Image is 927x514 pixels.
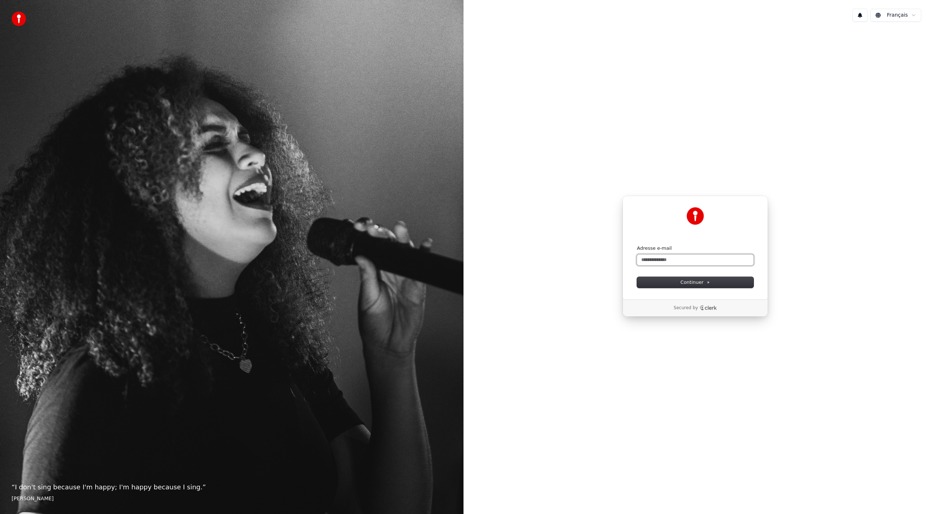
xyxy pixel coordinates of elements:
[637,245,672,252] label: Adresse e-mail
[674,305,698,311] p: Secured by
[687,207,704,225] img: Youka
[637,277,754,288] button: Continuer
[12,12,26,26] img: youka
[12,482,452,492] p: “ I don't sing because I'm happy; I'm happy because I sing. ”
[700,305,717,310] a: Clerk logo
[12,495,452,502] footer: [PERSON_NAME]
[680,279,710,286] span: Continuer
